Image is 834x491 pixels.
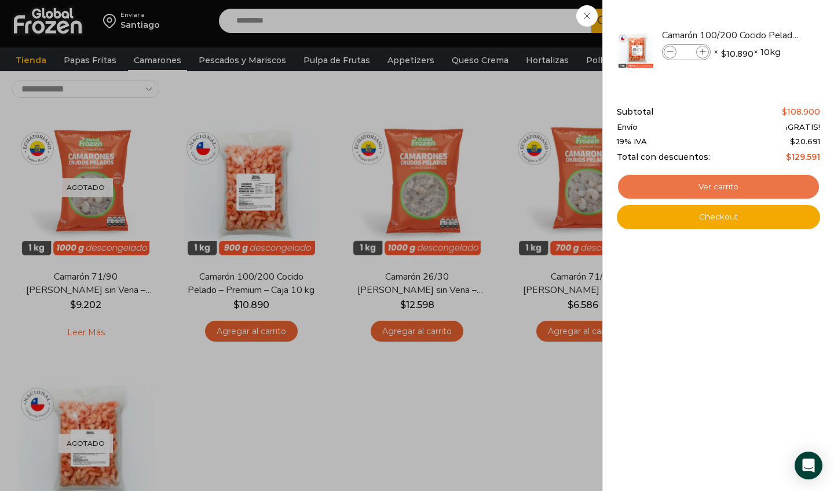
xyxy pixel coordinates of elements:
bdi: 108.900 [782,107,820,117]
span: × × 10kg [714,44,781,60]
span: Envío [617,123,638,132]
bdi: 10.890 [721,48,753,60]
a: Checkout [617,205,820,229]
span: $ [790,137,795,146]
span: $ [721,48,726,60]
div: Open Intercom Messenger [795,452,822,479]
span: $ [786,152,791,162]
span: Total con descuentos: [617,152,710,162]
a: Camarón 100/200 Cocido Pelado - Premium - Caja 10 kg [662,29,800,42]
span: 19% IVA [617,137,647,146]
a: Ver carrito [617,174,820,200]
input: Product quantity [678,46,695,58]
span: ¡GRATIS! [786,123,820,132]
span: Subtotal [617,107,653,117]
span: 20.691 [790,137,820,146]
bdi: 129.591 [786,152,820,162]
span: $ [782,107,787,117]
